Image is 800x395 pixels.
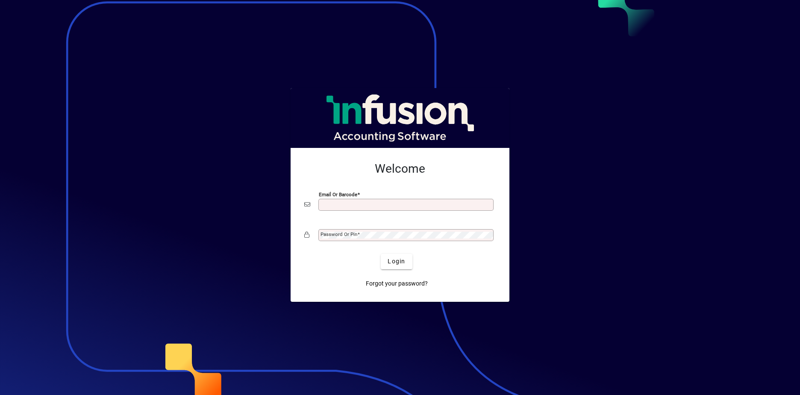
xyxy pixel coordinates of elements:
[388,257,405,266] span: Login
[304,162,496,176] h2: Welcome
[366,279,428,288] span: Forgot your password?
[319,191,357,197] mat-label: Email or Barcode
[381,254,412,269] button: Login
[321,231,357,237] mat-label: Password or Pin
[362,276,431,292] a: Forgot your password?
